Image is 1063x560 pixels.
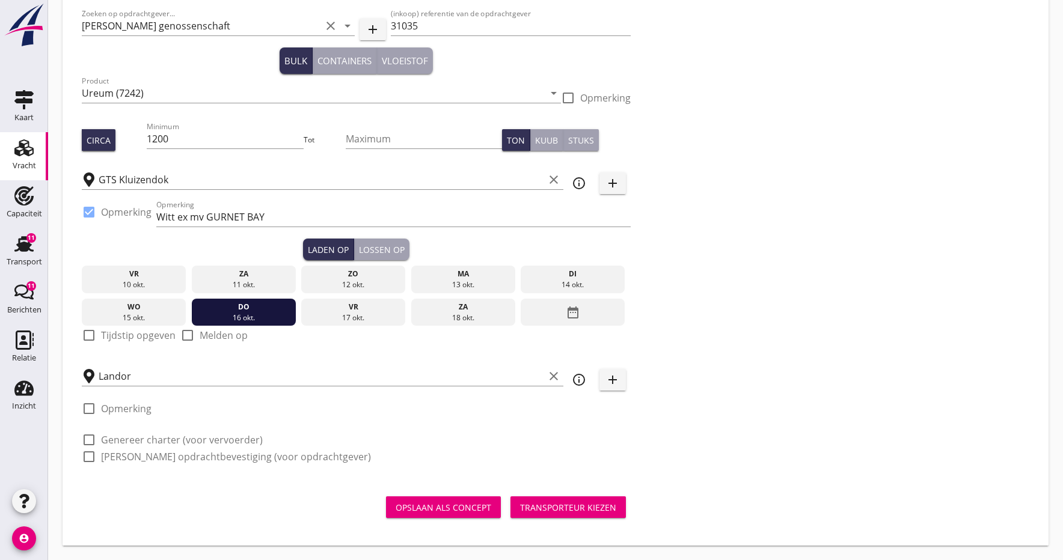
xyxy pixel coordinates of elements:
[304,269,403,279] div: zo
[414,312,512,323] div: 18 okt.
[280,47,313,74] button: Bulk
[346,129,502,148] input: Maximum
[391,16,630,35] input: (inkoop) referentie van de opdrachtgever
[502,129,530,151] button: Ton
[524,269,622,279] div: di
[284,54,307,68] div: Bulk
[85,312,183,323] div: 15 okt.
[7,306,41,314] div: Berichten
[414,269,512,279] div: ma
[377,47,433,74] button: Vloeistof
[530,129,563,151] button: Kuub
[7,210,42,218] div: Capaciteit
[85,302,183,312] div: wo
[303,239,354,260] button: Laden op
[566,302,580,323] i: date_range
[308,243,349,256] div: Laden op
[99,170,544,189] input: Laadplaats
[510,496,626,518] button: Transporteur kiezen
[580,92,631,104] label: Opmerking
[12,526,36,550] i: account_circle
[82,84,544,103] input: Product
[396,501,491,514] div: Opslaan als concept
[323,19,338,33] i: clear
[101,206,152,218] label: Opmerking
[85,279,183,290] div: 10 okt.
[194,312,293,323] div: 16 okt.
[87,134,111,147] div: Circa
[605,176,620,190] i: add
[563,129,599,151] button: Stuks
[366,22,380,37] i: add
[304,312,403,323] div: 17 okt.
[568,134,594,147] div: Stuks
[85,269,183,279] div: vr
[26,281,36,291] div: 11
[2,3,46,47] img: logo-small.a267ee39.svg
[359,243,405,256] div: Lossen op
[382,54,428,68] div: Vloeistof
[82,129,115,151] button: Circa
[524,279,622,290] div: 14 okt.
[26,233,36,243] div: 11
[12,402,36,410] div: Inzicht
[520,501,616,514] div: Transporteur kiezen
[414,279,512,290] div: 13 okt.
[572,176,586,190] i: info_outline
[13,162,36,169] div: Vracht
[194,269,293,279] div: za
[605,373,620,387] i: add
[147,129,303,148] input: Minimum
[12,354,36,362] div: Relatie
[7,258,42,266] div: Transport
[535,134,558,147] div: Kuub
[101,451,371,463] label: [PERSON_NAME] opdrachtbevestiging (voor opdrachtgever)
[304,302,403,312] div: vr
[572,373,586,387] i: info_outline
[200,329,248,341] label: Melden op
[354,239,409,260] button: Lossen op
[317,54,372,68] div: Containers
[304,279,403,290] div: 12 okt.
[101,403,152,415] label: Opmerking
[547,86,561,100] i: arrow_drop_down
[304,135,346,145] div: Tot
[99,367,544,386] input: Losplaats
[414,302,512,312] div: za
[547,369,561,383] i: clear
[14,114,34,121] div: Kaart
[101,434,263,446] label: Genereer charter (voor vervoerder)
[156,207,631,227] input: Opmerking
[547,172,561,187] i: clear
[386,496,501,518] button: Opslaan als concept
[101,329,176,341] label: Tijdstip opgeven
[507,134,525,147] div: Ton
[340,19,355,33] i: arrow_drop_down
[194,279,293,290] div: 11 okt.
[313,47,377,74] button: Containers
[194,302,293,312] div: do
[82,16,321,35] input: Zoeken op opdrachtgever...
